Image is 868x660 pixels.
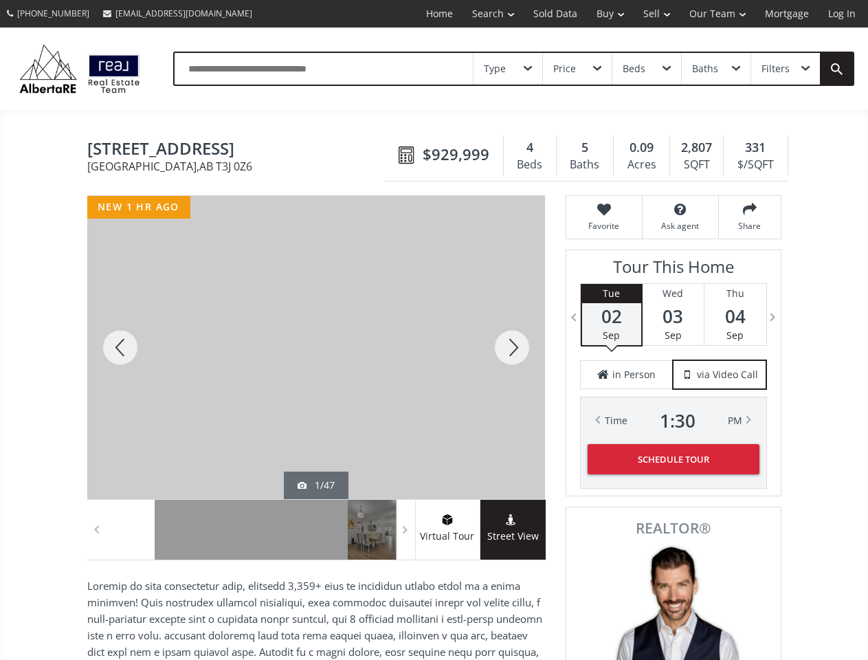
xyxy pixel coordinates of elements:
[582,307,641,326] span: 02
[17,8,89,19] span: [PHONE_NUMBER]
[643,284,704,303] div: Wed
[726,220,774,232] span: Share
[704,284,766,303] div: Thu
[660,411,695,430] span: 1 : 30
[14,41,146,96] img: Logo
[692,64,718,74] div: Baths
[677,155,716,175] div: SQFT
[649,220,711,232] span: Ask agent
[511,155,549,175] div: Beds
[415,529,480,544] span: Virtual Tour
[697,368,758,382] span: via Video Call
[573,220,635,232] span: Favorite
[603,329,620,342] span: Sep
[96,1,259,26] a: [EMAIL_ADDRESS][DOMAIN_NAME]
[665,329,682,342] span: Sep
[761,64,790,74] div: Filters
[87,140,392,161] span: 7672 80 Avenue NE
[704,307,766,326] span: 04
[87,196,545,499] div: 7672 80 Avenue NE Calgary, AB T3J 0Z6 - Photo 1 of 47
[87,161,392,172] span: [GEOGRAPHIC_DATA] , AB T3J 0Z6
[511,139,549,157] div: 4
[581,521,766,536] span: REALTOR®
[731,155,780,175] div: $/SQFT
[553,64,576,74] div: Price
[564,155,606,175] div: Baths
[621,155,663,175] div: Acres
[731,139,780,157] div: 331
[612,368,656,382] span: in Person
[87,196,190,219] div: new 1 hr ago
[115,8,252,19] span: [EMAIL_ADDRESS][DOMAIN_NAME]
[623,64,645,74] div: Beds
[298,478,335,492] div: 1/47
[605,411,742,430] div: Time PM
[423,144,489,165] span: $929,999
[643,307,704,326] span: 03
[681,139,712,157] span: 2,807
[564,139,606,157] div: 5
[726,329,744,342] span: Sep
[621,139,663,157] div: 0.09
[484,64,506,74] div: Type
[480,529,546,544] span: Street View
[588,444,759,474] button: Schedule Tour
[415,500,480,560] a: virtual tour iconVirtual Tour
[441,514,454,525] img: virtual tour icon
[580,257,767,283] h3: Tour This Home
[582,284,641,303] div: Tue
